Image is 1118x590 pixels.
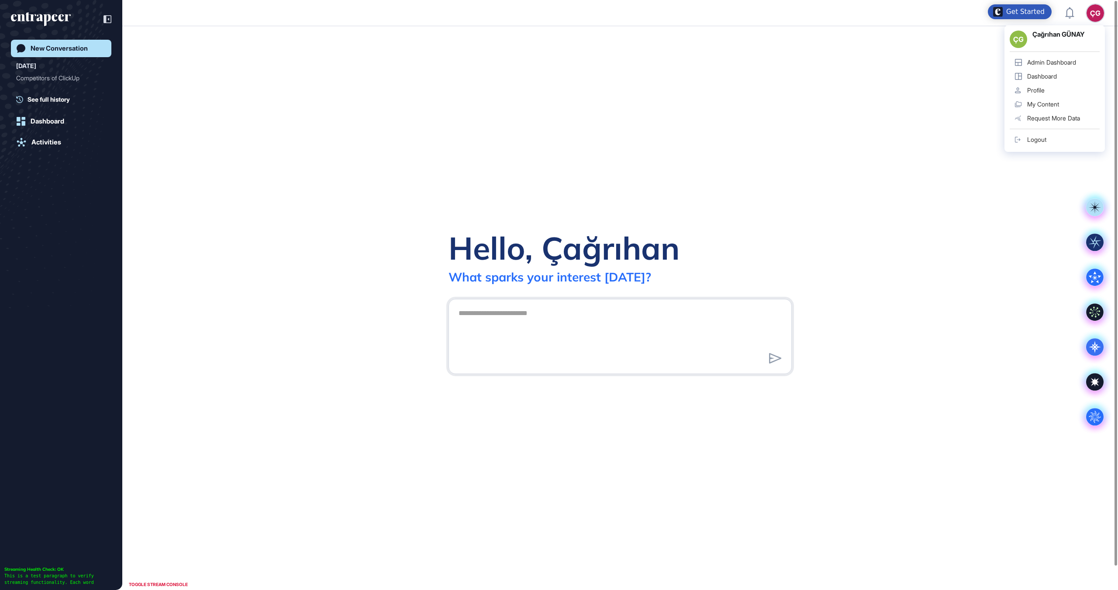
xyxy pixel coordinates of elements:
div: New Conversation [31,45,88,52]
div: TOGGLE STREAM CONSOLE [127,579,190,590]
div: Activities [31,138,61,146]
a: Activities [11,134,111,151]
div: [DATE] [16,61,36,71]
div: Competitors of ClickUp [16,71,99,85]
span: See full history [28,95,70,104]
div: Dashboard [31,117,64,125]
div: Hello, Çağrıhan [449,228,680,268]
div: What sparks your interest [DATE]? [449,269,651,285]
div: Get Started [1006,7,1045,16]
div: Competitors of ClickUp [16,71,106,85]
img: launcher-image-alternative-text [993,7,1003,17]
a: See full history [16,95,111,104]
a: Dashboard [11,113,111,130]
a: New Conversation [11,40,111,57]
button: ÇG [1087,4,1104,22]
div: entrapeer-logo [11,12,71,26]
div: Open Get Started checklist [988,4,1052,19]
